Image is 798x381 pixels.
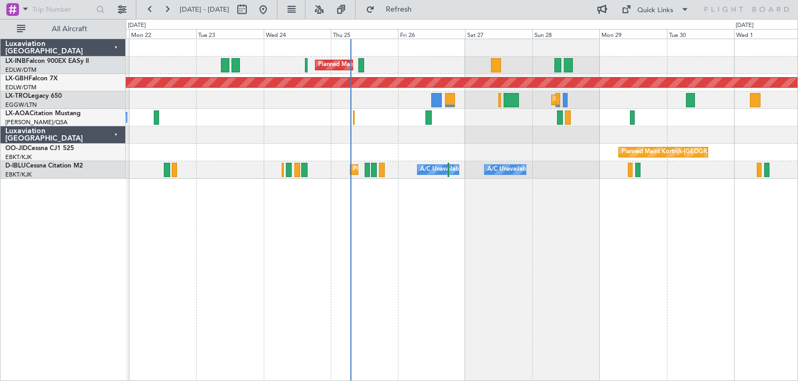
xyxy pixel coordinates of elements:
[5,76,29,82] span: LX-GBH
[5,101,37,109] a: EGGW/LTN
[5,163,83,169] a: D-IBLUCessna Citation M2
[353,162,471,178] div: Planned Maint Nice ([GEOGRAPHIC_DATA])
[5,171,32,179] a: EBKT/KJK
[377,6,421,13] span: Refresh
[5,145,27,152] span: OO-JID
[5,76,58,82] a: LX-GBHFalcon 7X
[180,5,229,14] span: [DATE] - [DATE]
[554,92,721,108] div: Planned Maint [GEOGRAPHIC_DATA] ([GEOGRAPHIC_DATA])
[5,93,62,99] a: LX-TROLegacy 650
[667,29,734,39] div: Tue 30
[5,153,32,161] a: EBKT/KJK
[318,57,485,73] div: Planned Maint [GEOGRAPHIC_DATA] ([GEOGRAPHIC_DATA])
[5,118,68,126] a: [PERSON_NAME]/QSA
[5,93,28,99] span: LX-TRO
[27,25,112,33] span: All Aircraft
[621,144,745,160] div: Planned Maint Kortrijk-[GEOGRAPHIC_DATA]
[128,21,146,30] div: [DATE]
[599,29,666,39] div: Mon 29
[12,21,115,38] button: All Aircraft
[5,110,81,117] a: LX-AOACitation Mustang
[487,162,656,178] div: A/C Unavailable [GEOGRAPHIC_DATA]-[GEOGRAPHIC_DATA]
[129,29,196,39] div: Mon 22
[361,1,424,18] button: Refresh
[5,145,74,152] a: OO-JIDCessna CJ1 525
[331,29,398,39] div: Thu 25
[420,162,617,178] div: A/C Unavailable [GEOGRAPHIC_DATA] ([GEOGRAPHIC_DATA] National)
[5,163,26,169] span: D-IBLU
[465,29,532,39] div: Sat 27
[196,29,263,39] div: Tue 23
[5,58,89,64] a: LX-INBFalcon 900EX EASy II
[264,29,331,39] div: Wed 24
[5,83,36,91] a: EDLW/DTM
[398,29,465,39] div: Fri 26
[32,2,93,17] input: Trip Number
[616,1,694,18] button: Quick Links
[736,21,754,30] div: [DATE]
[532,29,599,39] div: Sun 28
[5,66,36,74] a: EDLW/DTM
[5,58,26,64] span: LX-INB
[5,110,30,117] span: LX-AOA
[637,5,673,16] div: Quick Links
